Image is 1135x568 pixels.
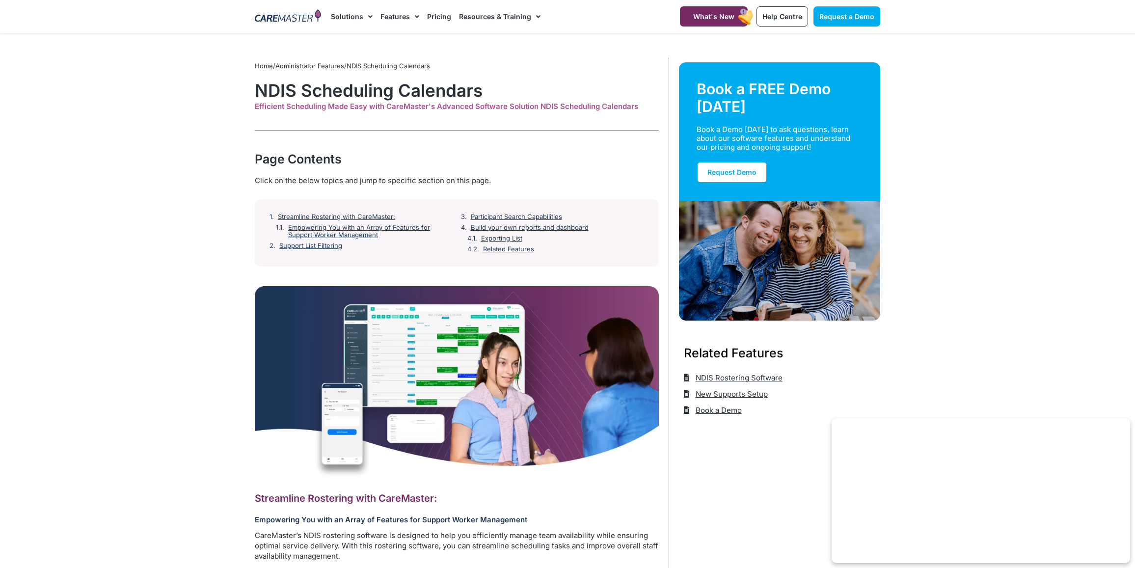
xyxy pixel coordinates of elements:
[697,162,767,183] a: Request Demo
[255,80,659,101] h1: NDIS Scheduling Calendars
[471,224,589,232] a: Build your own reports and dashboard
[255,515,659,524] h3: Empowering You with an Array of Features for Support Worker Management
[471,213,562,221] a: Participant Search Capabilities
[762,12,802,21] span: Help Centre
[813,6,880,27] a: Request a Demo
[697,80,863,115] div: Book a FREE Demo [DATE]
[483,245,534,253] a: Related Features
[255,102,659,111] div: Efficient Scheduling Made Easy with CareMaster's Advanced Software Solution NDIS Scheduling Calen...
[255,492,659,505] h2: Streamline Rostering with CareMaster:
[278,213,395,221] a: Streamline Rostering with CareMaster:
[347,62,430,70] span: NDIS Scheduling Calendars
[684,370,783,386] a: NDIS Rostering Software
[255,62,430,70] span: / /
[679,201,880,321] img: Support Worker and NDIS Participant out for a coffee.
[684,386,768,402] a: New Supports Setup
[684,344,875,362] h3: Related Features
[693,402,742,418] span: Book a Demo
[819,12,874,21] span: Request a Demo
[255,175,659,186] div: Click on the below topics and jump to specific section on this page.
[832,418,1130,563] iframe: Popup CTA
[684,402,742,418] a: Book a Demo
[697,125,851,152] div: Book a Demo [DATE] to ask questions, learn about our software features and understand our pricing...
[693,12,734,21] span: What's New
[279,242,342,250] a: Support List Filtering
[288,224,453,239] a: Empowering You with an Array of Features for Support Worker Management
[481,235,522,243] a: Exporting List
[693,370,783,386] span: NDIS Rostering Software
[255,62,273,70] a: Home
[680,6,748,27] a: What's New
[255,150,659,168] div: Page Contents
[707,168,757,176] span: Request Demo
[255,530,659,561] p: CareMaster’s NDIS rostering software is designed to help you efficiently manage team availability...
[757,6,808,27] a: Help Centre
[693,386,768,402] span: New Supports Setup
[255,9,321,24] img: CareMaster Logo
[275,62,344,70] a: Administrator Features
